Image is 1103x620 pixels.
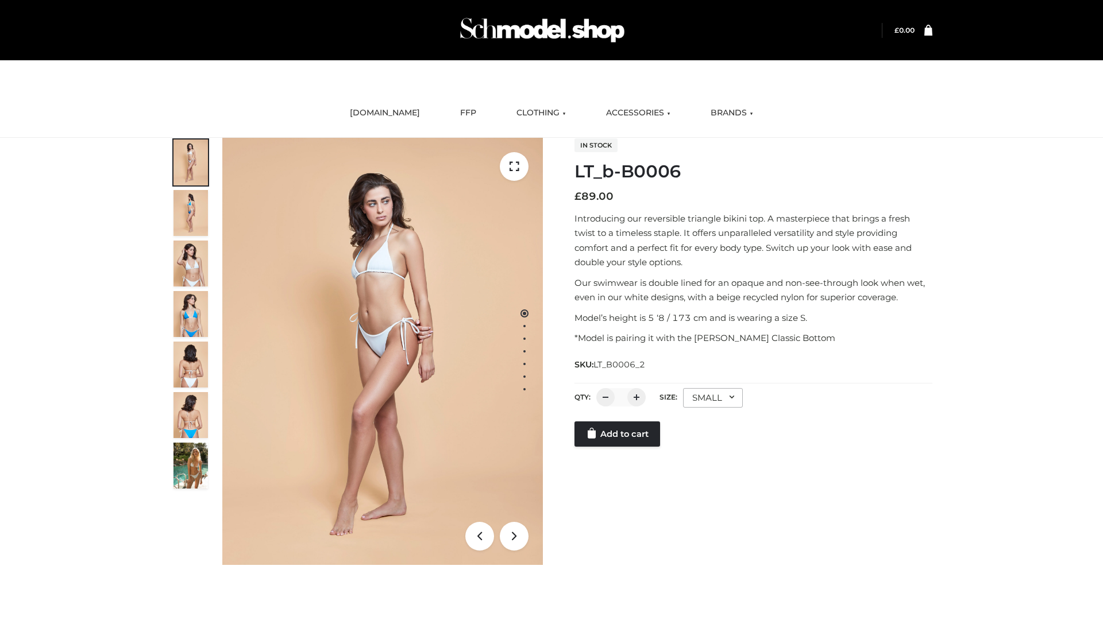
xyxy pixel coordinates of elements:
[683,388,743,408] div: SMALL
[456,7,628,53] img: Schmodel Admin 964
[660,393,677,401] label: Size:
[894,26,899,34] span: £
[452,100,485,126] a: FFP
[173,190,208,236] img: ArielClassicBikiniTop_CloudNine_AzureSky_OW114ECO_2-scaled.jpg
[574,190,614,203] bdi: 89.00
[574,393,591,401] label: QTY:
[574,276,932,305] p: Our swimwear is double lined for an opaque and non-see-through look when wet, even in our white d...
[574,138,618,152] span: In stock
[574,421,660,447] a: Add to cart
[574,358,646,371] span: SKU:
[574,161,932,182] h1: LT_b-B0006
[894,26,915,34] bdi: 0.00
[574,311,932,325] p: Model’s height is 5 ‘8 / 173 cm and is wearing a size S.
[173,291,208,337] img: ArielClassicBikiniTop_CloudNine_AzureSky_OW114ECO_4-scaled.jpg
[574,211,932,270] p: Introducing our reversible triangle bikini top. A masterpiece that brings a fresh twist to a time...
[173,139,208,185] img: ArielClassicBikiniTop_CloudNine_AzureSky_OW114ECO_1-scaled.jpg
[574,190,581,203] span: £
[173,241,208,286] img: ArielClassicBikiniTop_CloudNine_AzureSky_OW114ECO_3-scaled.jpg
[222,138,543,565] img: LT_b-B0006
[173,392,208,438] img: ArielClassicBikiniTop_CloudNine_AzureSky_OW114ECO_8-scaled.jpg
[508,100,574,126] a: CLOTHING
[341,100,429,126] a: [DOMAIN_NAME]
[597,100,679,126] a: ACCESSORIES
[702,100,762,126] a: BRANDS
[894,26,915,34] a: £0.00
[173,342,208,387] img: ArielClassicBikiniTop_CloudNine_AzureSky_OW114ECO_7-scaled.jpg
[574,331,932,346] p: *Model is pairing it with the [PERSON_NAME] Classic Bottom
[593,359,645,370] span: LT_B0006_2
[173,443,208,489] img: Arieltop_CloudNine_AzureSky2.jpg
